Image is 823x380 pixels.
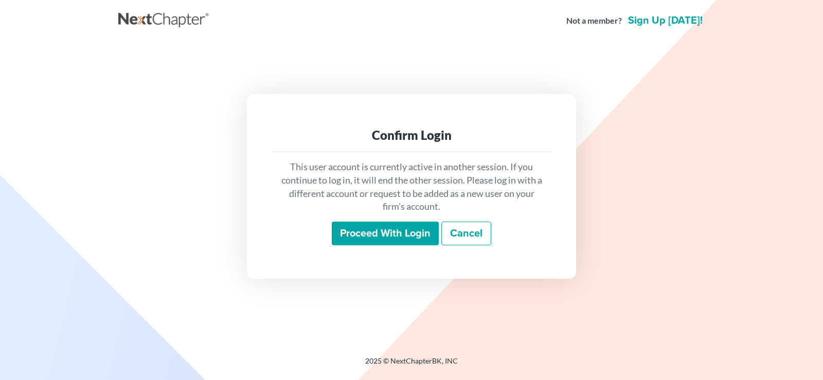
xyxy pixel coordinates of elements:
div: Confirm Login [280,127,543,143]
div: 2025 © NextChapterBK, INC [118,356,705,374]
strong: Not a member? [566,15,622,27]
input: Proceed with login [332,222,439,245]
p: This user account is currently active in another session. If you continue to log in, it will end ... [280,160,543,213]
a: Cancel [441,222,491,245]
a: Sign up [DATE]! [626,15,705,26]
